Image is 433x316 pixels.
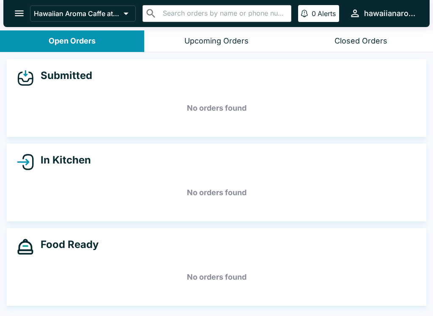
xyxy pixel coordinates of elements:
[346,4,419,22] button: hawaiianaromacaffewalls
[30,5,136,22] button: Hawaiian Aroma Caffe at [GEOGRAPHIC_DATA]
[34,9,120,18] p: Hawaiian Aroma Caffe at [GEOGRAPHIC_DATA]
[8,3,30,24] button: open drawer
[312,9,316,18] p: 0
[334,36,387,46] div: Closed Orders
[184,36,249,46] div: Upcoming Orders
[160,8,288,19] input: Search orders by name or phone number
[34,154,91,166] h4: In Kitchen
[17,177,416,208] h5: No orders found
[49,36,96,46] div: Open Orders
[17,262,416,292] h5: No orders found
[364,8,416,19] div: hawaiianaromacaffewalls
[17,93,416,123] h5: No orders found
[34,238,99,251] h4: Food Ready
[318,9,336,18] p: Alerts
[34,69,92,82] h4: Submitted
